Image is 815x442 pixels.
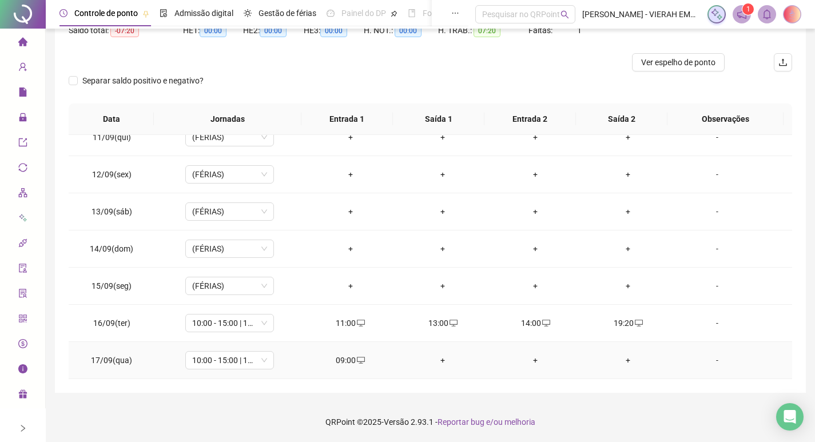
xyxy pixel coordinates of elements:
span: desktop [448,319,458,327]
div: - [683,131,751,144]
span: 00:00 [320,25,347,37]
span: 11/09(qui) [93,133,131,142]
span: Ver espelho de ponto [641,56,715,69]
span: 00:00 [200,25,226,37]
span: qrcode [18,309,27,332]
div: + [405,354,480,367]
footer: QRPoint © 2025 - 2.93.1 - [46,402,815,442]
div: - [683,205,751,218]
span: Painel do DP [341,9,386,18]
span: Controle de ponto [74,9,138,18]
span: bell [762,9,772,19]
span: apartment [18,183,27,206]
span: 1 [746,5,750,13]
th: Saída 1 [393,103,484,135]
span: Observações [677,113,774,125]
div: 09:00 [313,354,388,367]
span: desktop [356,319,365,327]
span: Separar saldo positivo e negativo? [78,74,208,87]
span: 13/09(sáb) [92,207,132,216]
span: desktop [541,319,550,327]
span: Folha de pagamento [423,9,496,18]
span: (FÉRIAS) [192,240,267,257]
div: + [498,205,573,218]
span: Admissão digital [174,9,233,18]
span: (FÉRIAS) [192,203,267,220]
span: desktop [356,356,365,364]
span: pushpin [391,10,397,17]
span: info-circle [18,359,27,382]
span: 10:00 - 15:00 | 16:00 - 18:20 [192,314,267,332]
th: Jornadas [154,103,301,135]
div: HE 3: [304,24,364,37]
div: + [405,168,480,181]
span: file [18,82,27,105]
div: - [683,317,751,329]
span: lock [18,107,27,130]
span: dollar [18,334,27,357]
div: 14:00 [498,317,573,329]
span: api [18,233,27,256]
div: + [313,242,388,255]
span: (FÉRIAS) [192,277,267,294]
div: + [405,242,480,255]
div: 11:00 [313,317,388,329]
span: sun [244,9,252,17]
span: Versão [384,417,409,427]
span: export [18,133,27,156]
div: H. TRAB.: [438,24,528,37]
th: Data [69,103,154,135]
div: + [591,280,665,292]
span: 15/09(seg) [92,281,132,290]
span: -07:20 [110,25,139,37]
div: - [683,280,751,292]
span: audit [18,258,27,281]
span: file-done [160,9,168,17]
span: 12/09(sex) [92,170,132,179]
span: 16/09(ter) [93,318,130,328]
div: 19:20 [591,317,665,329]
div: HE 1: [183,24,243,37]
span: 14/09(dom) [90,244,133,253]
span: dashboard [327,9,335,17]
span: [PERSON_NAME] - VIERAH EMPORIO & RESTAURANTE LTDA [582,8,701,21]
div: - [683,242,751,255]
span: Reportar bug e/ou melhoria [438,417,535,427]
div: + [313,131,388,144]
div: H. NOT.: [364,24,438,37]
span: 07:20 [474,25,500,37]
span: home [18,32,27,55]
th: Entrada 2 [484,103,576,135]
div: + [591,205,665,218]
div: + [498,280,573,292]
div: + [591,354,665,367]
div: + [313,280,388,292]
div: + [591,242,665,255]
div: + [591,131,665,144]
span: solution [18,284,27,306]
span: pushpin [142,10,149,17]
div: Open Intercom Messenger [776,403,804,431]
th: Saída 2 [576,103,667,135]
div: + [591,168,665,181]
span: (FÉRIAS) [192,166,267,183]
div: + [313,205,388,218]
th: Entrada 1 [301,103,393,135]
div: + [313,168,388,181]
span: upload [778,58,788,67]
span: right [19,424,27,432]
span: Gestão de férias [259,9,316,18]
span: 00:00 [260,25,287,37]
span: desktop [634,319,643,327]
th: Observações [667,103,784,135]
span: 10:00 - 15:00 | 16:00 - 18:20 [192,352,267,369]
div: + [498,354,573,367]
span: 17/09(qua) [91,356,132,365]
img: 84367 [784,6,801,23]
div: + [498,131,573,144]
span: clock-circle [59,9,67,17]
span: sync [18,158,27,181]
span: 00:00 [395,25,422,37]
span: 1 [577,26,582,35]
span: gift [18,384,27,407]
